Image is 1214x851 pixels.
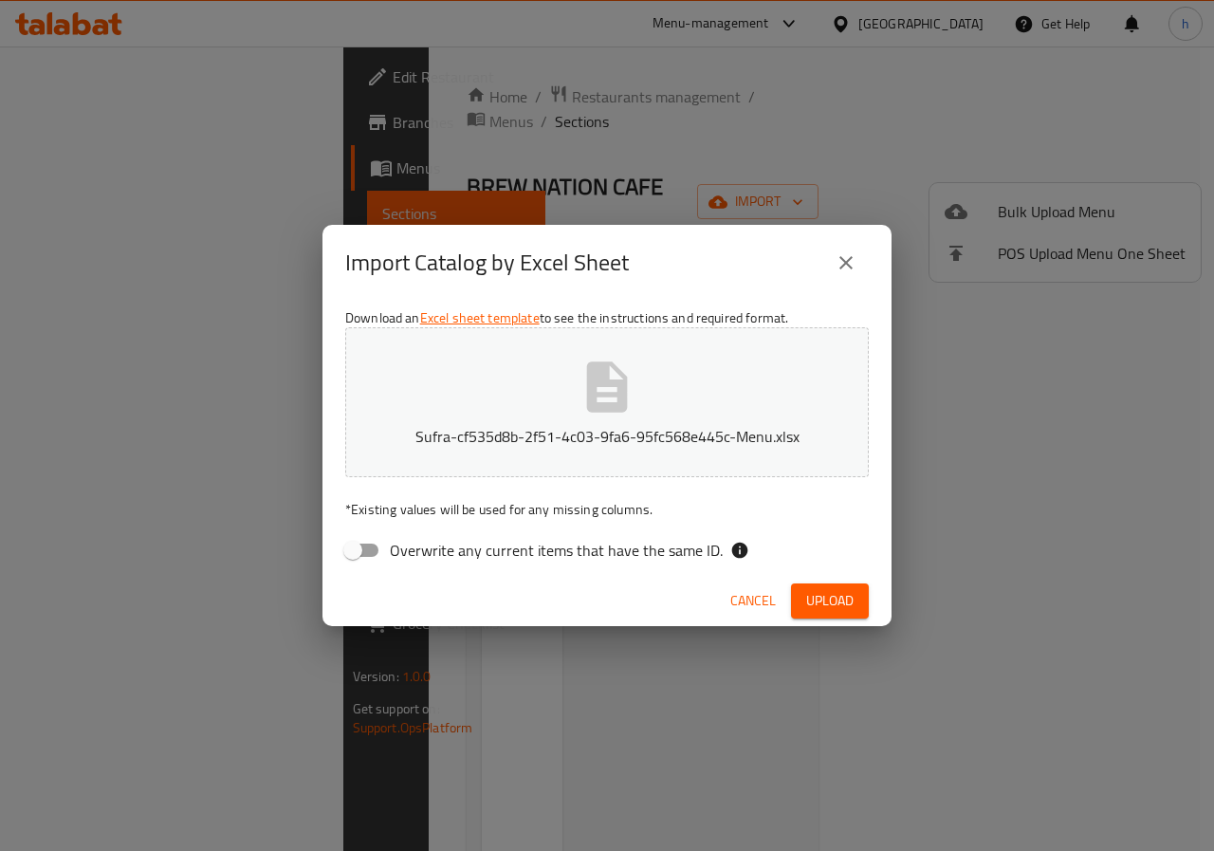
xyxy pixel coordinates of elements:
span: Cancel [730,589,776,613]
button: Upload [791,583,869,619]
button: Cancel [723,583,783,619]
span: Overwrite any current items that have the same ID. [390,539,723,562]
p: Sufra-cf535d8b-2f51-4c03-9fa6-95fc568e445c-Menu.xlsx [375,425,839,448]
span: Upload [806,589,854,613]
button: Sufra-cf535d8b-2f51-4c03-9fa6-95fc568e445c-Menu.xlsx [345,327,869,477]
h2: Import Catalog by Excel Sheet [345,248,629,278]
a: Excel sheet template [420,305,540,330]
div: Download an to see the instructions and required format. [322,301,892,576]
button: close [823,240,869,286]
p: Existing values will be used for any missing columns. [345,500,869,519]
